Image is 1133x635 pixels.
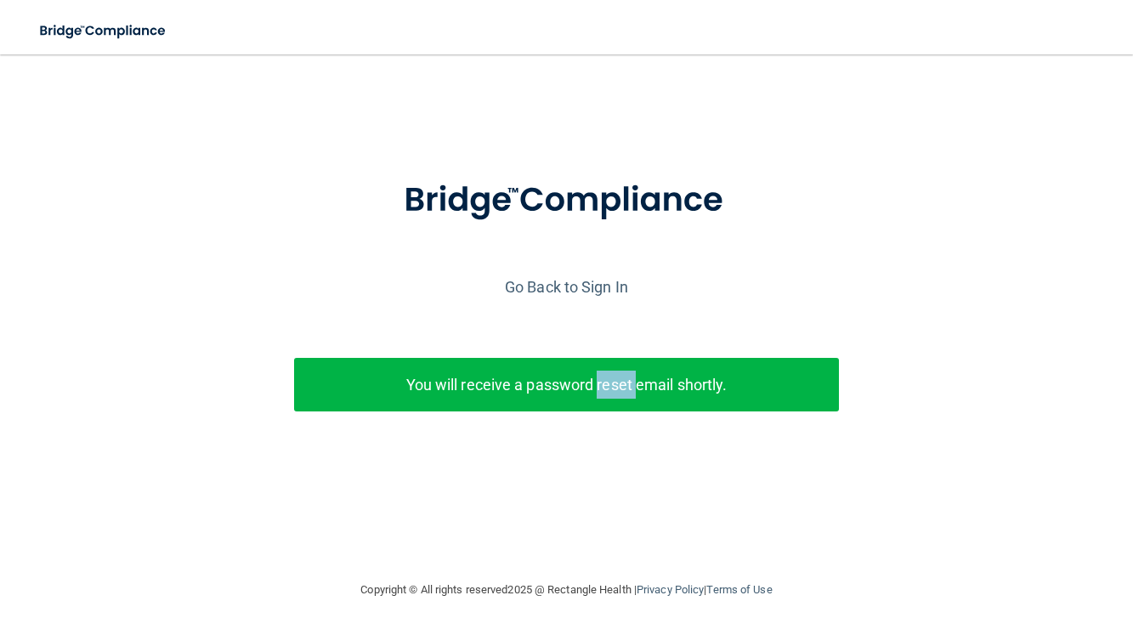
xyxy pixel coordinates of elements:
img: bridge_compliance_login_screen.278c3ca4.svg [369,156,765,245]
div: Copyright © All rights reserved 2025 @ Rectangle Health | | [257,563,877,617]
a: Terms of Use [706,583,772,596]
a: Privacy Policy [637,583,704,596]
img: bridge_compliance_login_screen.278c3ca4.svg [25,14,182,48]
a: Go Back to Sign In [505,278,628,296]
p: You will receive a password reset email shortly. [307,371,827,399]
